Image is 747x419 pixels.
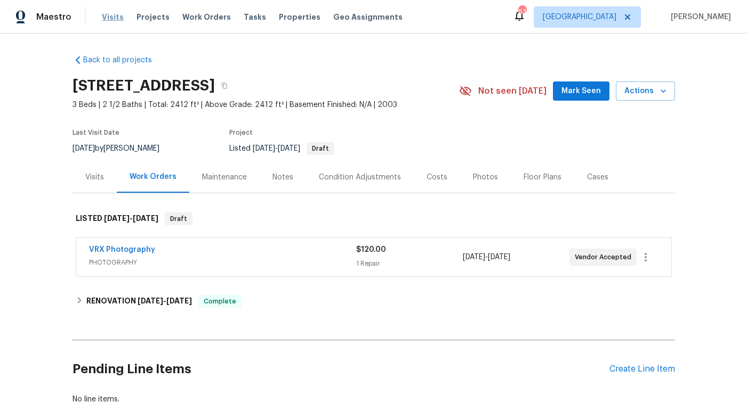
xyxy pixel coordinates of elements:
[333,12,403,22] span: Geo Assignments
[575,252,636,262] span: Vendor Accepted
[182,12,231,22] span: Work Orders
[229,129,253,136] span: Project
[133,215,158,222] span: [DATE]
[73,145,95,152] span: [DATE]
[356,258,463,269] div: 1 Repair
[616,81,675,101] button: Actions
[104,215,130,222] span: [DATE]
[130,171,176,182] div: Work Orders
[524,172,561,183] div: Floor Plans
[86,295,192,308] h6: RENOVATION
[73,142,172,155] div: by [PERSON_NAME]
[356,246,386,253] span: $120.00
[36,12,71,22] span: Maestro
[73,344,609,394] h2: Pending Line Items
[244,13,266,21] span: Tasks
[73,394,675,405] div: No line items.
[73,55,175,65] a: Back to all projects
[278,145,300,152] span: [DATE]
[138,297,192,305] span: -
[253,145,300,152] span: -
[518,6,526,17] div: 63
[199,296,240,307] span: Complete
[102,12,124,22] span: Visits
[473,172,498,183] div: Photos
[587,172,608,183] div: Cases
[609,364,675,374] div: Create Line Item
[138,297,163,305] span: [DATE]
[427,172,447,183] div: Costs
[543,12,616,22] span: [GEOGRAPHIC_DATA]
[73,129,119,136] span: Last Visit Date
[463,253,485,261] span: [DATE]
[488,253,510,261] span: [DATE]
[463,252,510,262] span: -
[624,85,666,98] span: Actions
[166,297,192,305] span: [DATE]
[229,145,334,152] span: Listed
[73,289,675,314] div: RENOVATION [DATE]-[DATE]Complete
[73,202,675,236] div: LISTED [DATE]-[DATE]Draft
[215,76,234,95] button: Copy Address
[478,86,547,96] span: Not seen [DATE]
[166,213,191,224] span: Draft
[85,172,104,183] div: Visits
[136,12,170,22] span: Projects
[73,100,459,110] span: 3 Beds | 2 1/2 Baths | Total: 2412 ft² | Above Grade: 2412 ft² | Basement Finished: N/A | 2003
[202,172,247,183] div: Maintenance
[89,246,155,253] a: VRX Photography
[89,257,356,268] span: PHOTOGRAPHY
[76,212,158,225] h6: LISTED
[553,81,609,101] button: Mark Seen
[308,145,333,152] span: Draft
[272,172,293,183] div: Notes
[73,80,215,91] h2: [STREET_ADDRESS]
[279,12,320,22] span: Properties
[253,145,275,152] span: [DATE]
[104,215,158,222] span: -
[561,85,601,98] span: Mark Seen
[666,12,731,22] span: [PERSON_NAME]
[319,172,401,183] div: Condition Adjustments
